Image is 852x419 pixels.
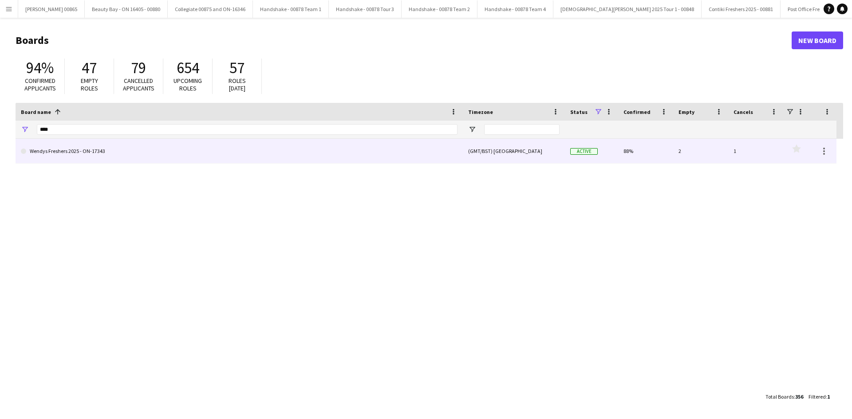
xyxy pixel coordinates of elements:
div: 88% [618,139,673,163]
button: Open Filter Menu [21,125,29,133]
span: 94% [26,58,54,78]
span: Cancels [734,109,753,115]
span: 57 [229,58,245,78]
span: Timezone [468,109,493,115]
input: Board name Filter Input [37,124,458,135]
div: : [809,388,830,405]
span: Filtered [809,393,826,400]
div: 1 [728,139,783,163]
span: Empty roles [81,77,98,92]
span: Active [570,148,598,155]
span: Total Boards [765,393,794,400]
div: 2 [673,139,728,163]
button: Handshake - 00878 Team 2 [402,0,477,18]
span: 47 [82,58,97,78]
button: [DEMOGRAPHIC_DATA][PERSON_NAME] 2025 Tour 1 - 00848 [553,0,702,18]
span: Roles [DATE] [229,77,246,92]
span: 654 [177,58,199,78]
button: Handshake - 00878 Tour 3 [329,0,402,18]
span: Empty [678,109,694,115]
div: (GMT/BST) [GEOGRAPHIC_DATA] [463,139,565,163]
input: Timezone Filter Input [484,124,560,135]
span: 79 [131,58,146,78]
span: Cancelled applicants [123,77,154,92]
div: : [765,388,803,405]
span: 1 [827,393,830,400]
button: Beauty Bay - ON 16405 - 00880 [85,0,168,18]
button: [PERSON_NAME] 00865 [18,0,85,18]
button: Open Filter Menu [468,125,476,133]
a: New Board [792,31,843,49]
button: Collegiate 00875 and ON-16346 [168,0,253,18]
a: Wendys Freshers 2025 - ON-17343 [21,139,458,164]
span: Status [570,109,588,115]
button: Contiki Freshers 2025 - 00881 [702,0,781,18]
button: Handshake - 00878 Team 4 [477,0,553,18]
span: Board name [21,109,51,115]
button: Handshake - 00878 Team 1 [253,0,329,18]
span: Upcoming roles [174,77,202,92]
h1: Boards [16,34,792,47]
span: Confirmed [623,109,651,115]
span: 356 [795,393,803,400]
span: Confirmed applicants [24,77,56,92]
